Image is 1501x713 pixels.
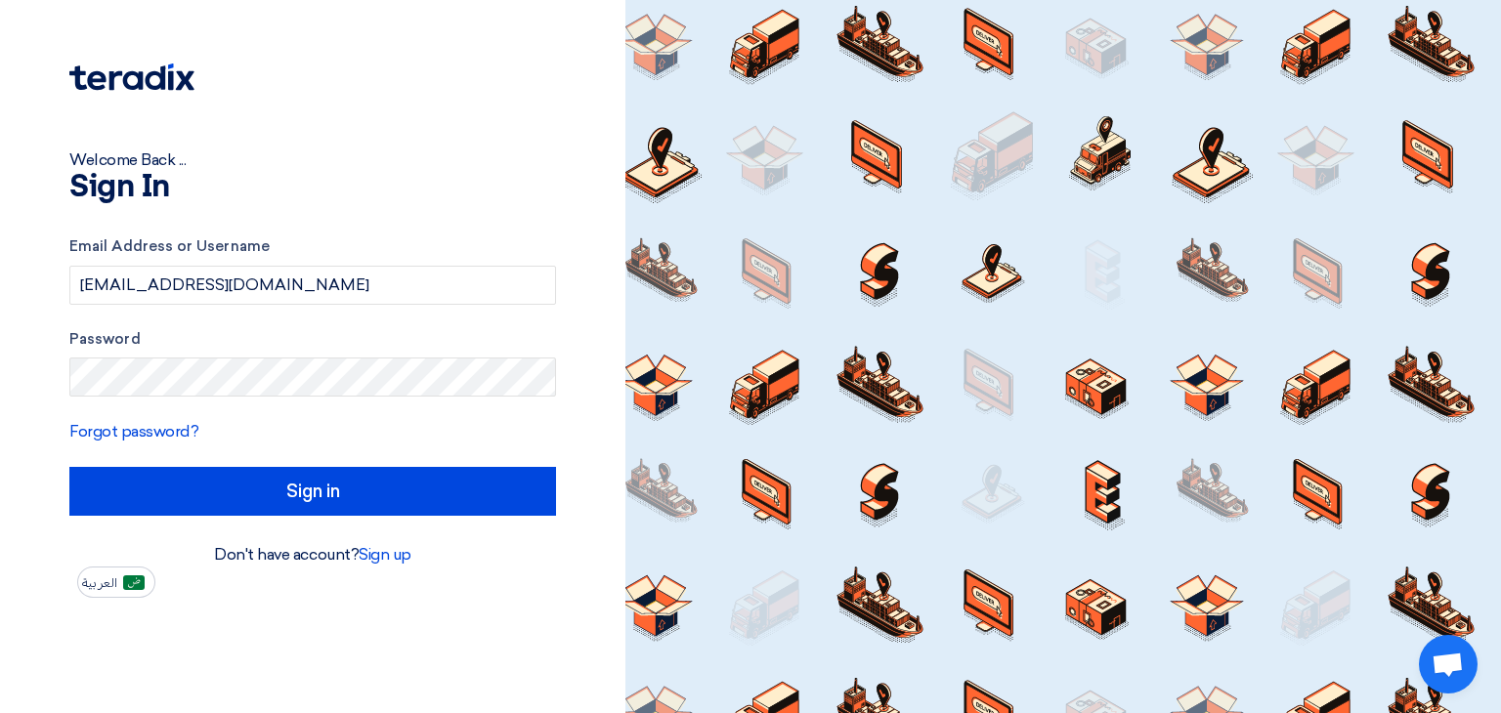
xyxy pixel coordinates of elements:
[123,575,145,590] img: ar-AR.png
[69,266,556,305] input: Enter your business email or username
[69,235,556,258] label: Email Address or Username
[69,63,194,91] img: Teradix logo
[359,545,411,564] a: Sign up
[69,148,556,172] div: Welcome Back ...
[69,328,556,351] label: Password
[1419,635,1478,693] div: Open chat
[69,422,198,440] a: Forgot password?
[69,543,556,566] div: Don't have account?
[69,172,556,203] h1: Sign In
[77,566,155,598] button: العربية
[69,467,556,516] input: Sign in
[82,576,117,590] span: العربية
